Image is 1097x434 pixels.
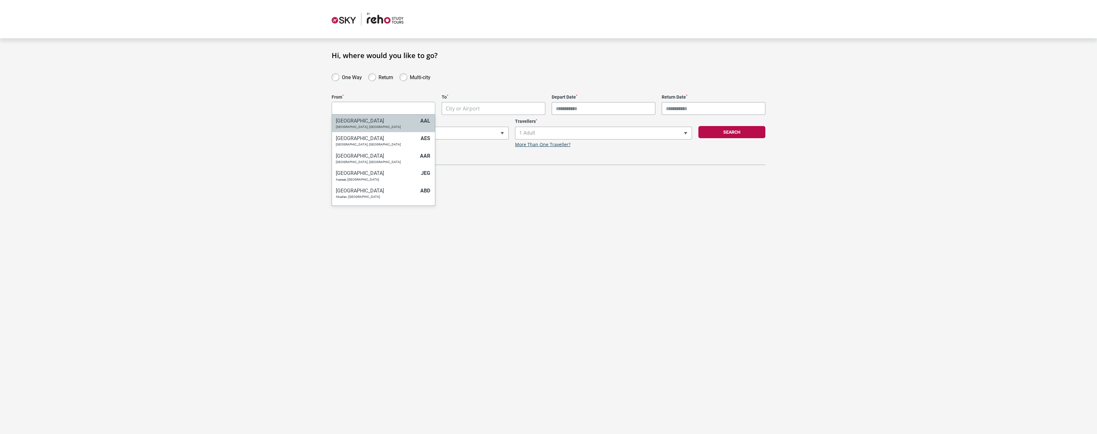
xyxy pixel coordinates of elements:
[342,73,362,80] label: One Way
[515,142,571,147] a: More Than One Traveller?
[379,73,393,80] label: Return
[332,102,435,115] input: Search
[515,119,692,124] label: Travellers
[662,94,765,100] label: Return Date
[336,178,418,182] p: Aasiaat, [GEOGRAPHIC_DATA]
[552,94,655,100] label: Depart Date
[336,160,417,164] p: [GEOGRAPHIC_DATA], [GEOGRAPHIC_DATA]
[420,118,430,124] span: AAL
[442,94,545,100] label: To
[336,125,417,129] p: [GEOGRAPHIC_DATA], [GEOGRAPHIC_DATA]
[336,188,417,194] h6: [GEOGRAPHIC_DATA]
[336,143,417,146] p: [GEOGRAPHIC_DATA], [GEOGRAPHIC_DATA]
[336,118,417,124] h6: [GEOGRAPHIC_DATA]
[515,127,692,139] span: 1 Adult
[332,94,435,100] label: From
[336,153,417,159] h6: [GEOGRAPHIC_DATA]
[336,135,417,141] h6: [GEOGRAPHIC_DATA]
[420,188,430,194] span: ABD
[421,170,430,176] span: JEG
[420,153,430,159] span: AAR
[698,126,765,138] button: Search
[421,135,430,141] span: AES
[442,102,545,115] span: City or Airport
[336,170,418,176] h6: [GEOGRAPHIC_DATA]
[332,51,765,59] h1: Hi, where would you like to go?
[410,73,431,80] label: Multi-city
[336,195,417,199] p: Abadan, [GEOGRAPHIC_DATA]
[332,102,435,115] span: City or Airport
[336,205,417,211] h6: [GEOGRAPHIC_DATA]
[446,105,480,112] span: City or Airport
[421,205,430,211] span: ABF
